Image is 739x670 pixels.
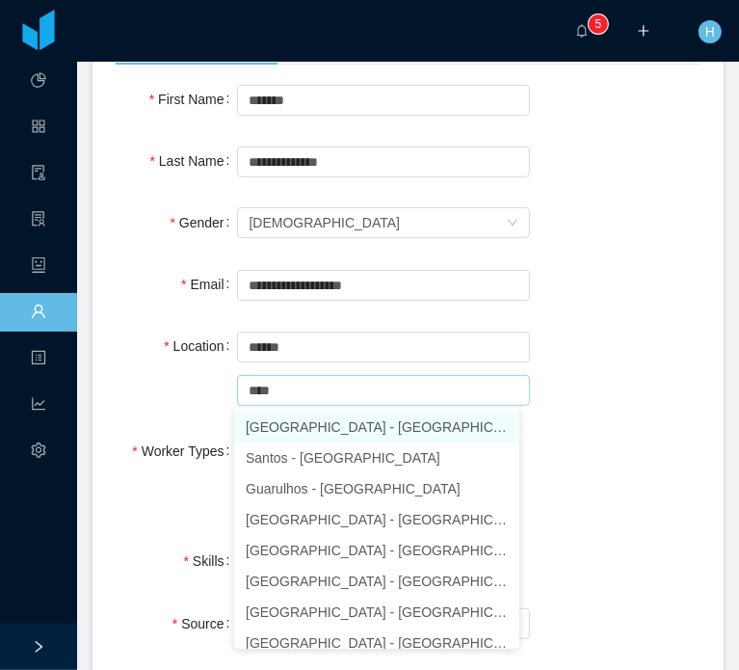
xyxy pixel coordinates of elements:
[234,412,519,442] li: [GEOGRAPHIC_DATA] - [GEOGRAPHIC_DATA]
[234,597,519,628] li: [GEOGRAPHIC_DATA] - [GEOGRAPHIC_DATA]
[637,24,650,38] i: icon: plus
[234,566,519,597] li: [GEOGRAPHIC_DATA] - [GEOGRAPHIC_DATA]
[234,473,519,504] li: Guarulhos - [GEOGRAPHIC_DATA]
[31,434,46,472] i: icon: setting
[31,388,46,426] i: icon: line-chart
[595,14,602,34] p: 5
[234,535,519,566] li: [GEOGRAPHIC_DATA] - [GEOGRAPHIC_DATA]
[31,293,46,334] a: icon: user
[705,20,715,43] span: H
[234,442,519,473] li: Santos - [GEOGRAPHIC_DATA]
[589,14,608,34] sup: 5
[31,154,46,195] a: icon: audit
[575,24,589,38] i: icon: bell
[234,504,519,535] li: [GEOGRAPHIC_DATA] - [GEOGRAPHIC_DATA]
[31,247,46,287] a: icon: robot
[31,62,46,102] a: icon: pie-chart
[31,202,46,241] i: icon: solution
[31,108,46,148] a: icon: appstore
[31,339,46,380] a: icon: profile
[234,628,519,658] li: [GEOGRAPHIC_DATA] - [GEOGRAPHIC_DATA]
